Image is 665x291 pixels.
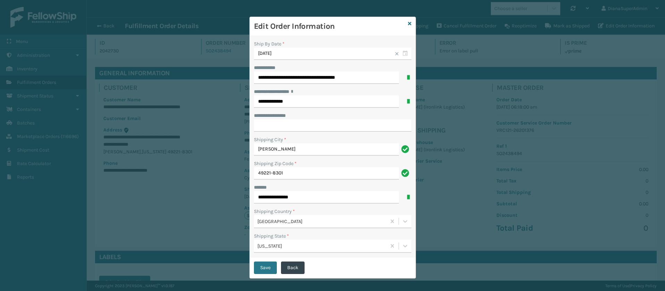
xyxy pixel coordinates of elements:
label: Shipping City [254,136,286,143]
label: Shipping State [254,232,289,240]
label: Shipping Zip Code [254,160,297,167]
input: MM/DD/YYYY [254,48,411,60]
button: Save [254,262,277,274]
div: [US_STATE] [257,242,387,250]
label: Shipping Country [254,208,295,215]
div: [GEOGRAPHIC_DATA] [257,218,387,225]
button: Back [281,262,305,274]
h3: Edit Order Information [254,21,405,32]
label: Ship By Date [254,41,284,47]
